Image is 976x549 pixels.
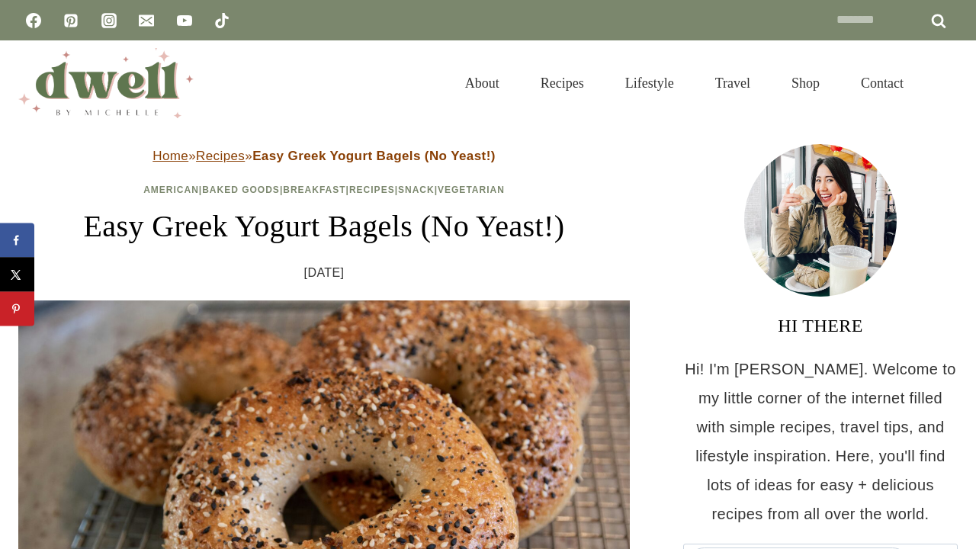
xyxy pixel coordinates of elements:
[932,70,958,96] button: View Search Form
[152,149,188,163] a: Home
[169,5,200,36] a: YouTube
[131,5,162,36] a: Email
[605,56,695,110] a: Lifestyle
[445,56,924,110] nav: Primary Navigation
[840,56,924,110] a: Contact
[283,185,345,195] a: Breakfast
[771,56,840,110] a: Shop
[196,149,245,163] a: Recipes
[143,185,505,195] span: | | | | |
[18,48,194,118] img: DWELL by michelle
[202,185,280,195] a: Baked Goods
[18,5,49,36] a: Facebook
[152,149,496,163] span: » »
[683,355,958,528] p: Hi! I'm [PERSON_NAME]. Welcome to my little corner of the internet filled with simple recipes, tr...
[683,312,958,339] h3: HI THERE
[445,56,520,110] a: About
[94,5,124,36] a: Instagram
[520,56,605,110] a: Recipes
[143,185,199,195] a: American
[207,5,237,36] a: TikTok
[304,262,345,284] time: [DATE]
[56,5,86,36] a: Pinterest
[695,56,771,110] a: Travel
[349,185,395,195] a: Recipes
[438,185,505,195] a: Vegetarian
[252,149,496,163] strong: Easy Greek Yogurt Bagels (No Yeast!)
[398,185,435,195] a: Snack
[18,204,630,249] h1: Easy Greek Yogurt Bagels (No Yeast!)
